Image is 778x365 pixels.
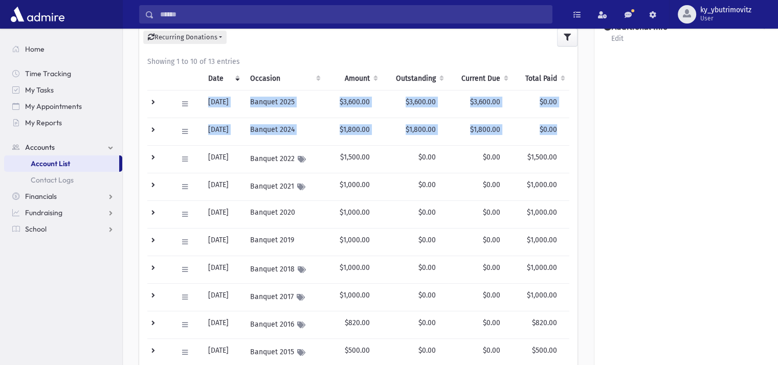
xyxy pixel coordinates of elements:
a: My Reports [4,115,122,131]
span: Accounts [25,143,55,152]
td: Banquet 2024 [244,118,325,145]
span: ky_ybutrimovitz [700,6,751,14]
td: [DATE] [202,311,243,338]
td: $1,800.00 [325,118,382,145]
span: $0.00 [483,180,500,189]
img: AdmirePro [8,4,67,25]
span: $1,000.00 [527,263,557,272]
span: $1,800.00 [406,125,436,134]
span: $0.00 [483,318,500,327]
td: $1,000.00 [325,256,382,283]
td: [DATE] [202,145,243,173]
span: $1,000.00 [527,208,557,217]
th: Outstanding: activate to sort column ascending [382,67,448,90]
span: $0.00 [418,180,436,189]
span: $0.00 [418,346,436,355]
span: $0.00 [418,153,436,162]
span: $1,800.00 [470,125,500,134]
span: $3,600.00 [470,98,500,106]
td: Banquet 2021 [244,173,325,200]
button: Recurring Donations [143,31,227,44]
th: Amount: activate to sort column ascending [325,67,382,90]
span: $0.00 [483,208,500,217]
td: [DATE] [202,283,243,311]
span: $0.00 [483,236,500,244]
span: My Tasks [25,85,54,95]
td: $820.00 [325,311,382,338]
span: $3,600.00 [406,98,436,106]
span: $1,000.00 [527,236,557,244]
span: $1,000.00 [527,291,557,300]
a: My Appointments [4,98,122,115]
span: $1,000.00 [527,180,557,189]
span: $0.00 [418,291,436,300]
th: Current Due: activate to sort column ascending [448,67,513,90]
a: Fundraising [4,204,122,221]
td: [DATE] [202,90,243,118]
td: Banquet 2019 [244,228,325,256]
a: Contact Logs [4,172,122,188]
span: My Reports [25,118,62,127]
span: $0.00 [418,263,436,272]
td: Banquet 2018 [244,256,325,283]
span: Contact Logs [31,175,74,185]
div: Showing 1 to 10 of 13 entries [147,56,569,67]
td: $1,000.00 [325,173,382,200]
a: Edit [611,33,624,51]
span: $820.00 [532,318,557,327]
td: Banquet 2017 [244,283,325,311]
th: Date: activate to sort column ascending [202,67,243,90]
a: School [4,221,122,237]
span: $0.00 [540,125,557,134]
span: $0.00 [418,318,436,327]
td: Banquet 2025 [244,90,325,118]
span: $0.00 [483,346,500,355]
span: School [25,224,47,234]
td: Banquet 2022 [244,145,325,173]
a: Home [4,41,122,57]
span: $500.00 [532,346,557,355]
span: Fundraising [25,208,62,217]
span: Account List [31,159,70,168]
td: [DATE] [202,200,243,228]
a: Account List [4,155,119,172]
span: $0.00 [483,291,500,300]
td: $3,600.00 [325,90,382,118]
td: $1,000.00 [325,200,382,228]
td: $1,500.00 [325,145,382,173]
span: $0.00 [483,263,500,272]
td: $1,000.00 [325,283,382,311]
td: [DATE] [202,173,243,200]
td: Banquet 2020 [244,200,325,228]
td: [DATE] [202,228,243,256]
td: Banquet 2016 [244,311,325,338]
span: Time Tracking [25,69,71,78]
span: $0.00 [483,153,500,162]
td: [DATE] [202,118,243,145]
span: $0.00 [540,98,557,106]
span: User [700,14,751,22]
span: $1,500.00 [527,153,557,162]
td: [DATE] [202,256,243,283]
a: Financials [4,188,122,204]
span: My Appointments [25,102,82,111]
th: Total Paid: activate to sort column ascending [513,67,569,90]
a: Time Tracking [4,65,122,82]
span: $0.00 [418,208,436,217]
a: My Tasks [4,82,122,98]
a: Accounts [4,139,122,155]
input: Search [154,5,552,24]
span: Home [25,44,45,54]
span: Financials [25,192,57,201]
th: Occasion : activate to sort column ascending [244,67,325,90]
td: $1,000.00 [325,228,382,256]
span: $0.00 [418,236,436,244]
